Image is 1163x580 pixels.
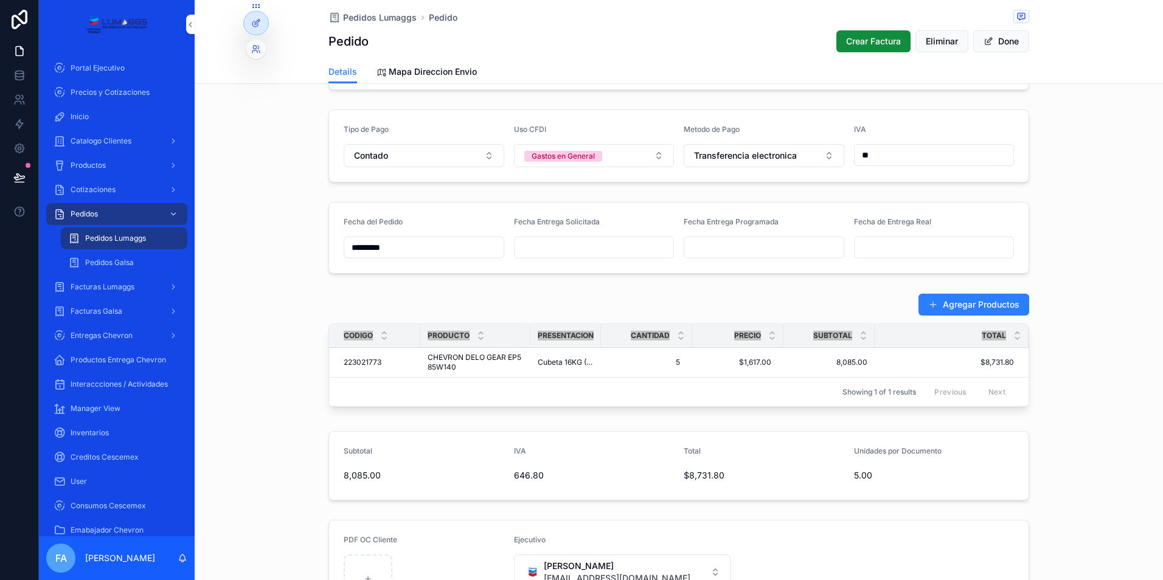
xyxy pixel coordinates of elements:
a: Pedidos [46,203,187,225]
span: Cotizaciones [71,185,116,195]
span: Fecha Entrega Programada [684,217,779,226]
div: Gastos en General [532,151,595,162]
a: Interaccciones / Actividades [46,373,187,395]
span: Precios y Cotizaciones [71,88,150,97]
a: Cubeta 16KG (35LB) [538,357,594,367]
a: Pedidos Lumaggs [61,227,187,249]
span: Fecha Entrega Solicitada [514,217,600,226]
span: Facturas Lumaggs [71,282,134,292]
a: Manager View [46,398,187,419]
button: Crear Factura [836,30,911,52]
h1: Pedido [328,33,369,50]
a: Pedidos Galsa [61,252,187,274]
a: Productos Entrega Chevron [46,349,187,371]
span: Presentacion [538,331,594,340]
span: Inicio [71,112,89,122]
a: Facturas Lumaggs [46,276,187,298]
span: Fecha del Pedido [344,217,403,226]
a: Emabajador Chevron [46,519,187,541]
a: Catalogo Clientes [46,130,187,152]
span: Creditos Cescemex [71,452,139,462]
span: Entregas Chevron [71,331,133,340]
button: Eliminar [915,30,968,52]
span: Subtotal [813,331,852,340]
span: Interaccciones / Actividades [71,379,168,389]
a: Mapa Direccion Envio [377,61,477,85]
button: Select Button [344,144,504,167]
a: 223021773 [344,357,413,367]
span: Precio [734,331,761,340]
span: Metodo de Pago [684,125,740,134]
span: Mapa Direccion Envio [389,66,477,78]
img: App logo [86,15,147,34]
span: Unidades por Documento [854,446,942,455]
button: Done [973,30,1029,52]
a: Productos [46,154,187,176]
span: Producto [428,331,470,340]
span: Ejecutivo [514,535,546,544]
span: Uso CFDI [514,125,546,134]
span: Codigo [344,331,373,340]
span: Crear Factura [846,35,901,47]
a: 5 [608,353,685,372]
span: Portal Ejecutivo [71,63,125,73]
span: Fecha de Entrega Real [854,217,931,226]
a: Pedido [429,12,457,24]
p: [PERSON_NAME] [85,552,155,564]
a: Facturas Galsa [46,300,187,322]
span: $1,617.00 [704,357,771,367]
a: Inventarios [46,422,187,444]
span: Pedidos Galsa [85,258,134,268]
button: Select Button [684,144,844,167]
a: Precios y Cotizaciones [46,81,187,103]
a: Entregas Chevron [46,325,187,347]
button: Select Button [514,144,675,167]
span: Inventarios [71,428,109,438]
span: Subtotal [344,446,372,455]
span: 646.80 [514,469,675,482]
span: Total [982,331,1006,340]
div: scrollable content [39,49,195,536]
span: 5 [613,357,680,367]
span: 223021773 [344,357,381,367]
span: Facturas Galsa [71,306,122,316]
a: Inicio [46,106,187,128]
span: Productos [71,161,106,170]
span: Contado [354,150,388,162]
a: User [46,471,187,492]
span: FA [55,551,67,565]
a: Pedidos Lumaggs [328,12,417,24]
span: IVA [854,125,866,134]
a: Consumos Cescemex [46,495,187,517]
span: IVA [514,446,526,455]
a: $8,731.80 [875,357,1014,367]
span: Eliminar [926,35,958,47]
span: Total [684,446,701,455]
span: Showing 1 of 1 results [842,387,916,397]
span: Consumos Cescemex [71,501,146,511]
button: Agregar Productos [918,294,1029,316]
span: Details [328,66,357,78]
a: Cotizaciones [46,179,187,201]
span: Pedidos Lumaggs [343,12,417,24]
a: Details [328,61,357,84]
a: $1,617.00 [700,353,776,372]
span: Transferencia electronica [694,150,797,162]
a: Portal Ejecutivo [46,57,187,79]
span: Emabajador Chevron [71,525,144,535]
span: Tipo de Pago [344,125,389,134]
span: CHEVRON DELO GEAR EP5 85W140 [428,353,523,372]
span: 5.00 [854,469,1015,482]
span: Pedidos Lumaggs [85,233,146,243]
span: PDF OC Cliente [344,535,397,544]
span: [PERSON_NAME] [544,560,690,572]
a: 8,085.00 [791,357,867,367]
span: 8,085.00 [344,469,504,482]
span: Catalogo Clientes [71,136,131,146]
span: Pedidos [71,209,98,219]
